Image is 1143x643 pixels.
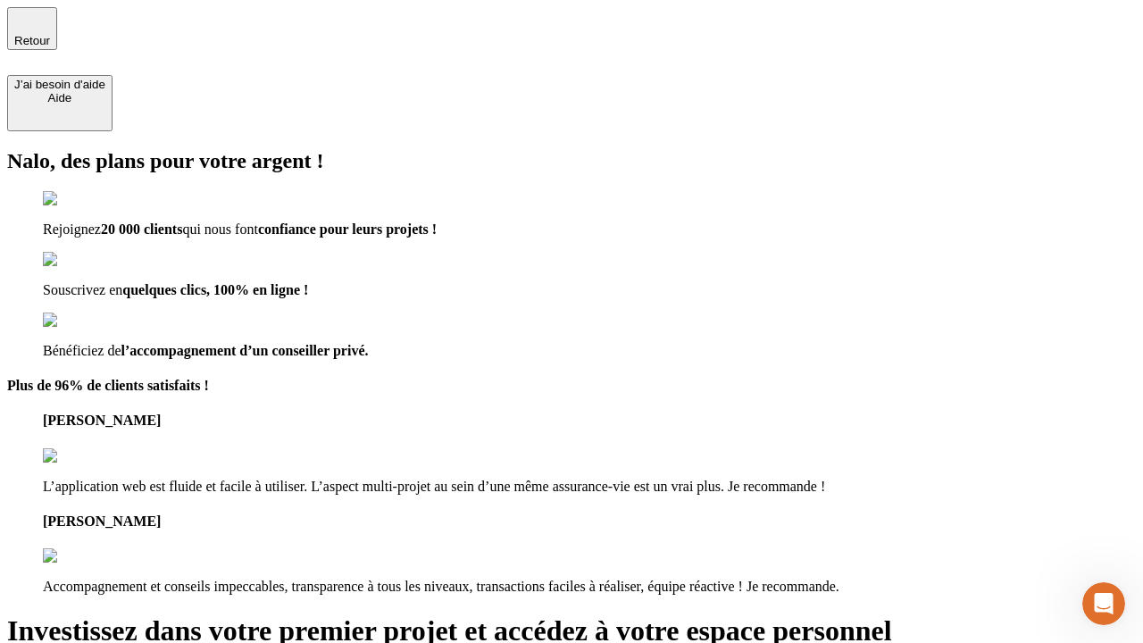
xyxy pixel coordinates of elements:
iframe: Intercom live chat [1082,582,1125,625]
span: Bénéficiez de [43,343,121,358]
span: quelques clics, 100% en ligne ! [122,282,308,297]
span: l’accompagnement d’un conseiller privé. [121,343,369,358]
span: Rejoignez [43,221,101,237]
h4: [PERSON_NAME] [43,514,1136,530]
div: Aide [14,91,105,104]
span: qui nous font [182,221,257,237]
div: J’ai besoin d'aide [14,78,105,91]
button: J’ai besoin d'aideAide [7,75,113,131]
span: Souscrivez en [43,282,122,297]
h4: Plus de 96% de clients satisfaits ! [7,378,1136,394]
button: Retour [7,7,57,50]
span: Retour [14,34,50,47]
span: 20 000 clients [101,221,183,237]
img: reviews stars [43,448,131,464]
img: reviews stars [43,548,131,564]
span: confiance pour leurs projets ! [258,221,437,237]
img: checkmark [43,252,120,268]
p: L’application web est fluide et facile à utiliser. L’aspect multi-projet au sein d’une même assur... [43,479,1136,495]
img: checkmark [43,313,120,329]
h2: Nalo, des plans pour votre argent ! [7,149,1136,173]
p: Accompagnement et conseils impeccables, transparence à tous les niveaux, transactions faciles à r... [43,579,1136,595]
img: checkmark [43,191,120,207]
h4: [PERSON_NAME] [43,413,1136,429]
